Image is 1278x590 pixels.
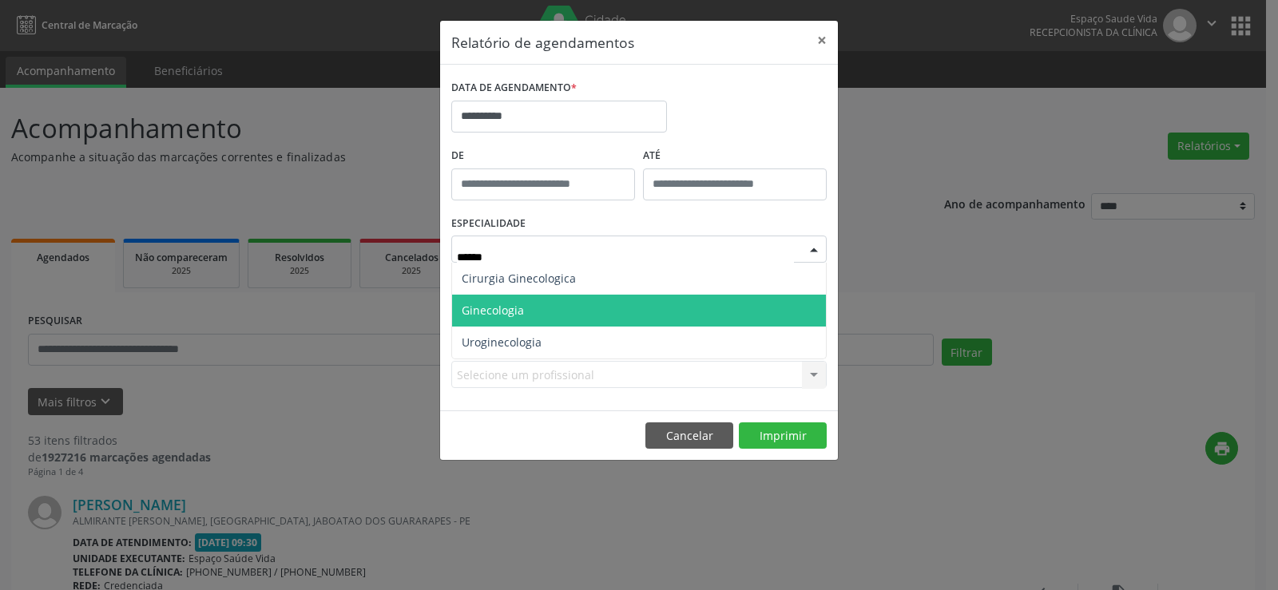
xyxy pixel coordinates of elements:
[451,144,635,168] label: De
[806,21,838,60] button: Close
[462,335,542,350] span: Uroginecologia
[462,303,524,318] span: Ginecologia
[739,422,827,449] button: Imprimir
[451,212,526,236] label: ESPECIALIDADE
[451,32,634,53] h5: Relatório de agendamentos
[645,422,733,449] button: Cancelar
[462,271,576,286] span: Cirurgia Ginecologica
[451,76,577,101] label: DATA DE AGENDAMENTO
[643,144,827,168] label: ATÉ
